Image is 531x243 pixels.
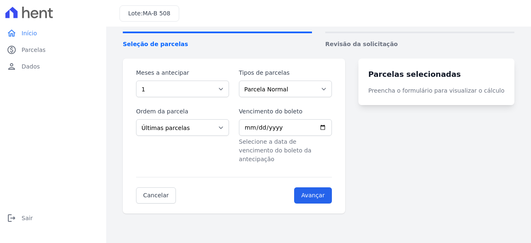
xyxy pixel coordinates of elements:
[3,210,103,226] a: logoutSair
[239,107,332,116] label: Vencimento do boleto
[3,25,103,42] a: homeInício
[136,107,229,116] label: Ordem da parcela
[7,45,17,55] i: paid
[368,86,504,95] p: Preencha o formulário para visualizar o cálculo
[128,9,171,18] h3: Lote:
[22,46,46,54] span: Parcelas
[143,10,171,17] span: MA-B 508
[136,187,176,204] a: Cancelar
[239,137,332,164] p: Selecione a data de vencimento do boleto da antecipação
[3,42,103,58] a: paidParcelas
[123,32,514,49] nav: Progress
[123,40,312,49] span: Seleção de parcelas
[136,69,229,77] label: Meses a antecipar
[22,214,33,222] span: Sair
[7,213,17,223] i: logout
[22,29,37,37] span: Início
[239,69,332,77] label: Tipos de parcelas
[368,69,504,80] h3: Parcelas selecionadas
[22,62,40,71] span: Dados
[7,61,17,71] i: person
[3,58,103,75] a: personDados
[294,187,332,204] input: Avançar
[325,40,514,49] span: Revisão da solicitação
[7,28,17,38] i: home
